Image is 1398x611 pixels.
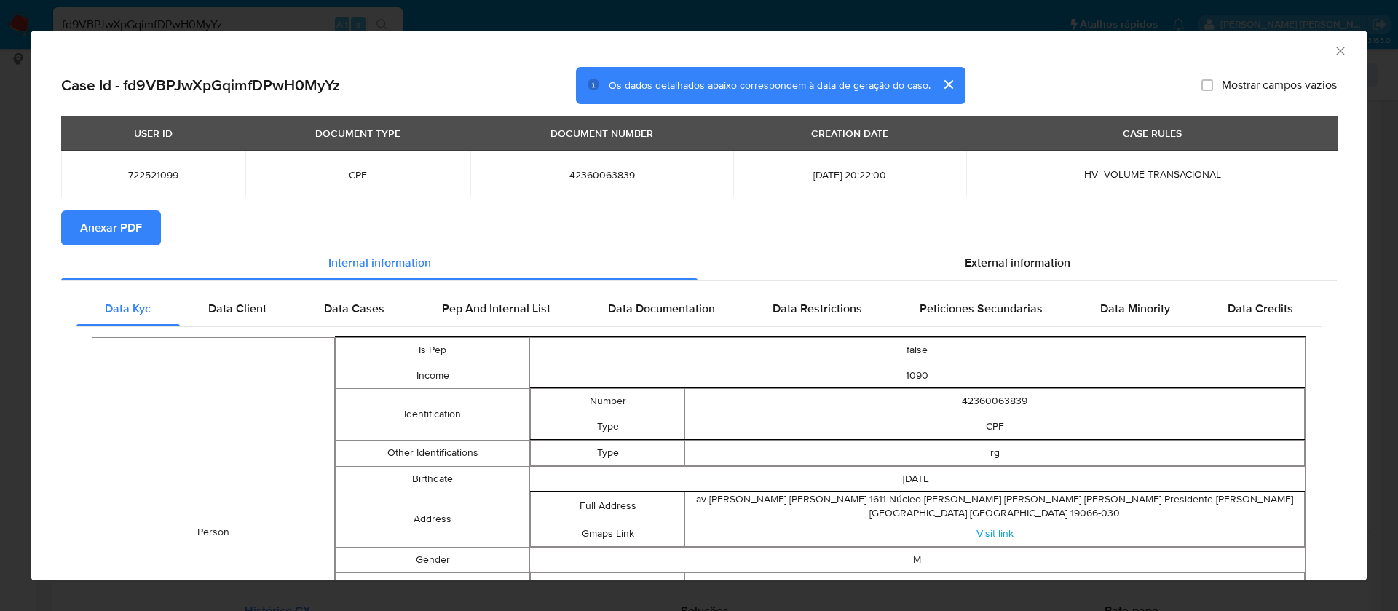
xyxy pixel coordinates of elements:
span: [DATE] 20:22:00 [751,168,949,181]
span: Data Minority [1100,300,1170,317]
td: [EMAIL_ADDRESS][DOMAIN_NAME] [685,572,1305,598]
span: CPF [263,168,453,181]
td: Address [530,572,685,598]
span: Data Documentation [608,300,715,317]
button: Fechar a janela [1333,44,1346,57]
div: closure-recommendation-modal [31,31,1367,580]
span: Pep And Internal List [442,300,550,317]
div: USER ID [125,121,181,146]
td: false [529,337,1305,363]
span: Data Cases [324,300,384,317]
button: cerrar [931,67,965,102]
div: Detailed internal info [76,291,1322,326]
button: Anexar PDF [61,210,161,245]
td: Gender [336,547,529,572]
td: Gmaps Link [530,521,685,546]
td: Email [336,572,529,599]
td: av [PERSON_NAME] [PERSON_NAME] 1611 Núcleo [PERSON_NAME] [PERSON_NAME] [PERSON_NAME] Presidente [... [685,492,1305,521]
div: DOCUMENT NUMBER [542,121,662,146]
span: HV_VOLUME TRANSACIONAL [1084,167,1221,181]
span: Os dados detalhados abaixo correspondem à data de geração do caso. [609,78,931,92]
td: M [529,547,1305,572]
td: 1090 [529,363,1305,388]
span: 722521099 [79,168,228,181]
span: Data Credits [1228,300,1293,317]
span: Data Client [208,300,266,317]
div: CREATION DATE [802,121,897,146]
td: Type [530,414,685,439]
div: DOCUMENT TYPE [307,121,409,146]
span: 42360063839 [488,168,716,181]
td: Birthdate [336,466,529,492]
td: CPF [685,414,1305,439]
td: Type [530,440,685,465]
td: Full Address [530,492,685,521]
td: Identification [336,388,529,440]
span: Peticiones Secundarias [920,300,1043,317]
span: External information [965,254,1070,271]
td: 42360063839 [685,388,1305,414]
td: Income [336,363,529,388]
div: CASE RULES [1114,121,1190,146]
td: Other Identifications [336,440,529,466]
td: Is Pep [336,337,529,363]
a: Visit link [976,526,1014,540]
span: Internal information [328,254,431,271]
input: Mostrar campos vazios [1201,79,1213,91]
td: rg [685,440,1305,465]
span: Anexar PDF [80,212,142,244]
td: [DATE] [529,466,1305,492]
h2: Case Id - fd9VBPJwXpGqimfDPwH0MyYz [61,76,340,95]
span: Data Kyc [105,300,151,317]
div: Detailed info [61,245,1337,280]
td: Number [530,388,685,414]
span: Mostrar campos vazios [1222,78,1337,92]
span: Data Restrictions [773,300,862,317]
td: Address [336,492,529,547]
